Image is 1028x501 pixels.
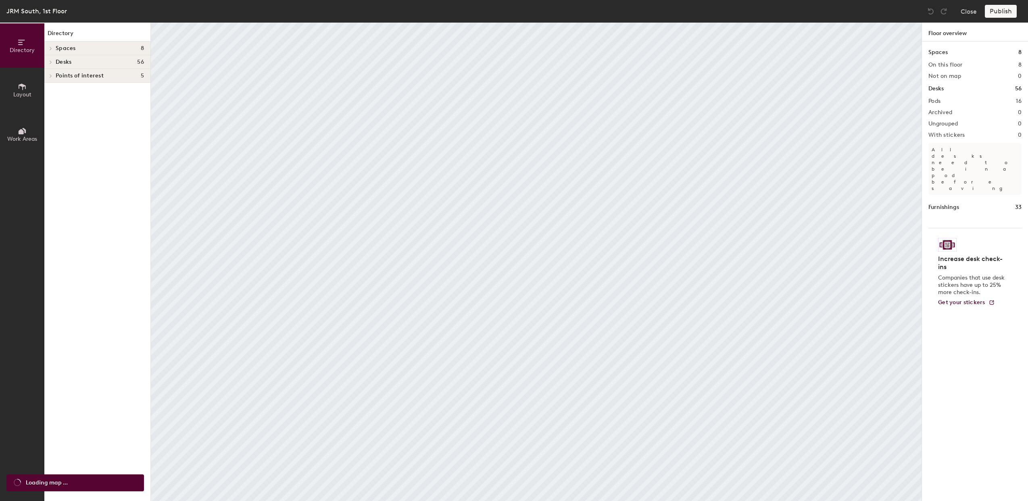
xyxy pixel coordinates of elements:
[928,132,965,138] h2: With stickers
[1018,132,1022,138] h2: 0
[928,48,948,57] h1: Spaces
[13,91,31,98] span: Layout
[1016,98,1022,104] h2: 16
[940,7,948,15] img: Redo
[928,73,961,79] h2: Not on map
[928,84,944,93] h1: Desks
[1018,109,1022,116] h2: 0
[1018,121,1022,127] h2: 0
[56,59,71,65] span: Desks
[26,478,68,487] span: Loading map ...
[928,121,958,127] h2: Ungrouped
[141,45,144,52] span: 8
[928,109,952,116] h2: Archived
[961,5,977,18] button: Close
[141,73,144,79] span: 5
[137,59,144,65] span: 56
[938,274,1007,296] p: Companies that use desk stickers have up to 25% more check-ins.
[938,299,985,306] span: Get your stickers
[922,23,1028,42] h1: Floor overview
[938,299,995,306] a: Get your stickers
[56,45,76,52] span: Spaces
[928,62,963,68] h2: On this floor
[927,7,935,15] img: Undo
[1015,84,1022,93] h1: 56
[928,143,1022,195] p: All desks need to be in a pod before saving
[10,47,35,54] span: Directory
[1018,48,1022,57] h1: 8
[928,98,940,104] h2: Pods
[6,6,67,16] div: JRM South, 1st Floor
[44,29,150,42] h1: Directory
[56,73,104,79] span: Points of interest
[1018,62,1022,68] h2: 8
[1015,203,1022,212] h1: 33
[938,238,957,252] img: Sticker logo
[938,255,1007,271] h4: Increase desk check-ins
[1018,73,1022,79] h2: 0
[928,203,959,212] h1: Furnishings
[7,136,37,142] span: Work Areas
